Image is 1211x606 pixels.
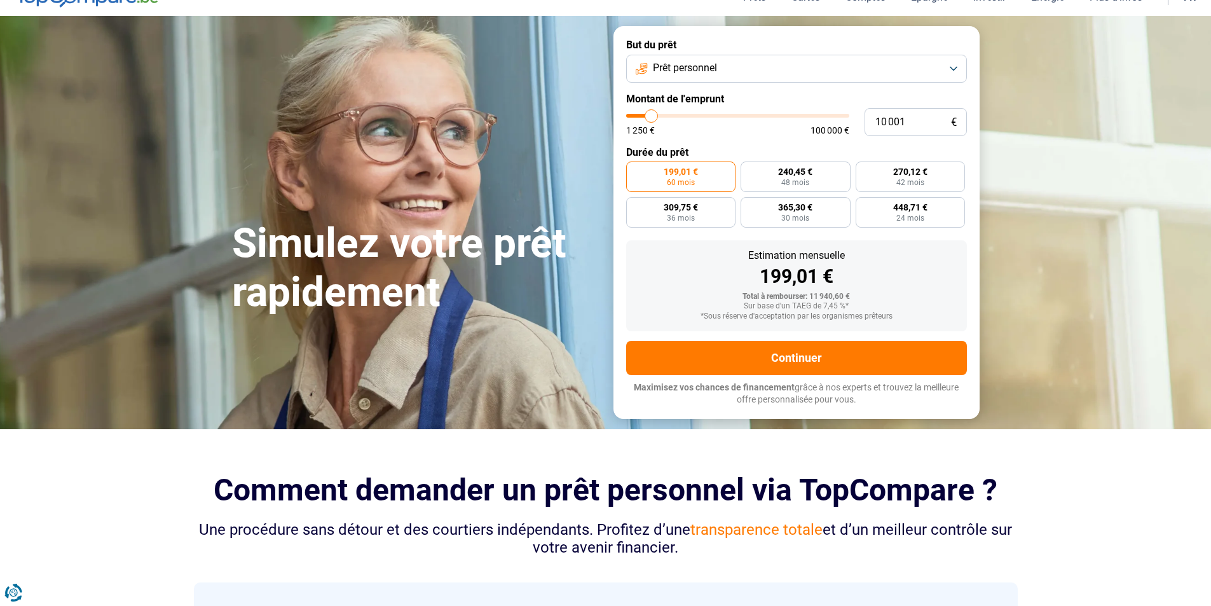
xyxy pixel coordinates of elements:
span: 42 mois [896,179,924,186]
span: 48 mois [781,179,809,186]
span: 1 250 € [626,126,655,135]
h2: Comment demander un prêt personnel via TopCompare ? [194,472,1018,507]
span: 60 mois [667,179,695,186]
span: 240,45 € [778,167,812,176]
span: 365,30 € [778,203,812,212]
span: 100 000 € [811,126,849,135]
span: 199,01 € [664,167,698,176]
label: But du prêt [626,39,967,51]
div: Total à rembourser: 11 940,60 € [636,293,957,301]
span: 270,12 € [893,167,927,176]
label: Montant de l'emprunt [626,93,967,105]
div: Estimation mensuelle [636,251,957,261]
span: 24 mois [896,214,924,222]
span: transparence totale [690,521,823,539]
span: 36 mois [667,214,695,222]
button: Prêt personnel [626,55,967,83]
span: € [951,117,957,128]
div: Sur base d'un TAEG de 7,45 %* [636,302,957,311]
span: 30 mois [781,214,809,222]
span: Prêt personnel [653,61,717,75]
div: *Sous réserve d'acceptation par les organismes prêteurs [636,312,957,321]
div: Une procédure sans détour et des courtiers indépendants. Profitez d’une et d’un meilleur contrôle... [194,521,1018,558]
h1: Simulez votre prêt rapidement [232,219,598,317]
span: 448,71 € [893,203,927,212]
span: Maximisez vos chances de financement [634,382,795,392]
span: 309,75 € [664,203,698,212]
label: Durée du prêt [626,146,967,158]
button: Continuer [626,341,967,375]
div: 199,01 € [636,267,957,286]
p: grâce à nos experts et trouvez la meilleure offre personnalisée pour vous. [626,382,967,406]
